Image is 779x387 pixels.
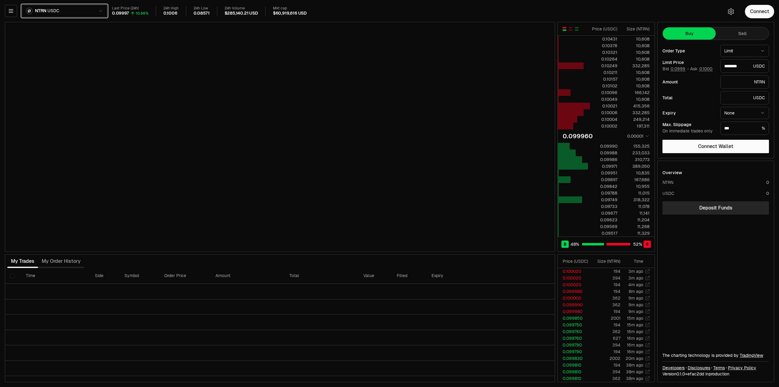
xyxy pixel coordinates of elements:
div: Time [626,258,643,264]
div: 10,608 [623,83,650,89]
span: USDC [47,8,59,14]
img: ntrn.png [26,8,33,14]
div: 0.09986 [590,157,617,163]
td: 0.099850 [558,315,591,322]
button: Show Buy and Sell Orders [562,26,567,31]
th: Side [90,268,120,284]
div: Overview [662,170,682,176]
td: 394 [591,368,621,375]
a: Disclosures [688,365,710,371]
time: 16m ago [627,342,643,348]
td: 0.099790 [558,342,591,348]
td: 194 [591,288,621,295]
td: 194 [591,362,621,368]
td: 362 [591,375,621,382]
div: 10,608 [623,49,650,55]
div: 11,204 [623,217,650,223]
div: 167,686 [623,177,650,183]
div: 0.10264 [590,56,617,62]
div: 0.10431 [590,36,617,42]
div: On immediate trades only [662,128,715,134]
div: 10.66% [136,11,148,16]
div: 0.09990 [590,143,617,149]
td: 0.099990 [558,301,591,308]
div: Amount [662,80,715,84]
th: Symbol [120,268,159,284]
button: 0.00001 [625,132,650,140]
div: 0.09842 [590,183,617,189]
button: Connect [745,5,774,18]
div: 415,356 [623,103,650,109]
time: 16m ago [627,336,643,341]
div: 0 [766,179,769,185]
td: 0.099980 [558,308,591,315]
div: 10,608 [623,36,650,42]
div: 310,773 [623,157,650,163]
a: Terms [713,365,725,371]
td: 2002 [591,355,621,362]
div: USDC [720,91,769,104]
th: Amount [211,268,285,284]
div: 0.09623 [590,217,617,223]
td: 394 [591,275,621,281]
div: 249,214 [623,116,650,122]
time: 3m ago [628,269,643,274]
button: My Trades [7,255,38,267]
div: 11,329 [623,230,650,236]
div: Size ( NTRN ) [623,26,650,32]
td: 194 [591,268,621,275]
div: 10,608 [623,76,650,82]
div: Expiry [662,111,715,115]
div: 0.09749 [590,197,617,203]
div: 10,608 [623,56,650,62]
span: NTRN [35,8,46,14]
div: NTRN [720,75,769,89]
div: 0 [766,190,769,196]
span: S [646,241,649,247]
div: 0.10321 [590,49,617,55]
td: 627 [591,335,621,342]
td: 0.099810 [558,375,591,382]
td: 194 [591,348,621,355]
td: 194 [591,308,621,315]
div: 0.10157 [590,76,617,82]
td: 0.100020 [558,275,591,281]
div: Limit Price [662,60,715,65]
button: Show Buy Orders Only [574,26,579,31]
div: Total [662,96,715,100]
td: 0.099760 [558,328,591,335]
div: 0.10006 [590,110,617,116]
div: 0.10102 [590,83,617,89]
div: 233,033 [623,150,650,156]
div: 166,142 [623,90,650,96]
div: 11,141 [623,210,650,216]
th: Order Price [159,268,211,284]
td: 0.100000 [558,295,591,301]
div: 0.10096 [590,90,617,96]
time: 4m ago [628,282,643,287]
td: 194 [591,322,621,328]
button: 0.0999 [670,66,686,71]
td: 2001 [591,315,621,322]
div: $285,140.21 USD [225,11,258,16]
div: 10,608 [623,69,650,76]
button: None [720,107,769,119]
span: Ask [690,66,713,72]
div: 0.09788 [590,190,617,196]
th: Expiry [427,268,493,284]
div: 0.10021 [590,103,617,109]
span: 48 % [571,241,579,247]
div: 24h Low [194,6,210,11]
div: 0.09997 [112,11,129,16]
div: 332,285 [623,63,650,69]
div: 0.10249 [590,63,617,69]
div: Price ( USDC ) [590,26,617,32]
a: Deposit Funds [662,201,769,215]
div: 0.09733 [590,203,617,209]
div: USDC [662,190,674,196]
span: 52 % [633,241,642,247]
div: 0.09988 [590,150,617,156]
td: 0.099980 [558,288,591,295]
div: 0.10004 [590,116,617,122]
td: 0.100020 [558,268,591,275]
